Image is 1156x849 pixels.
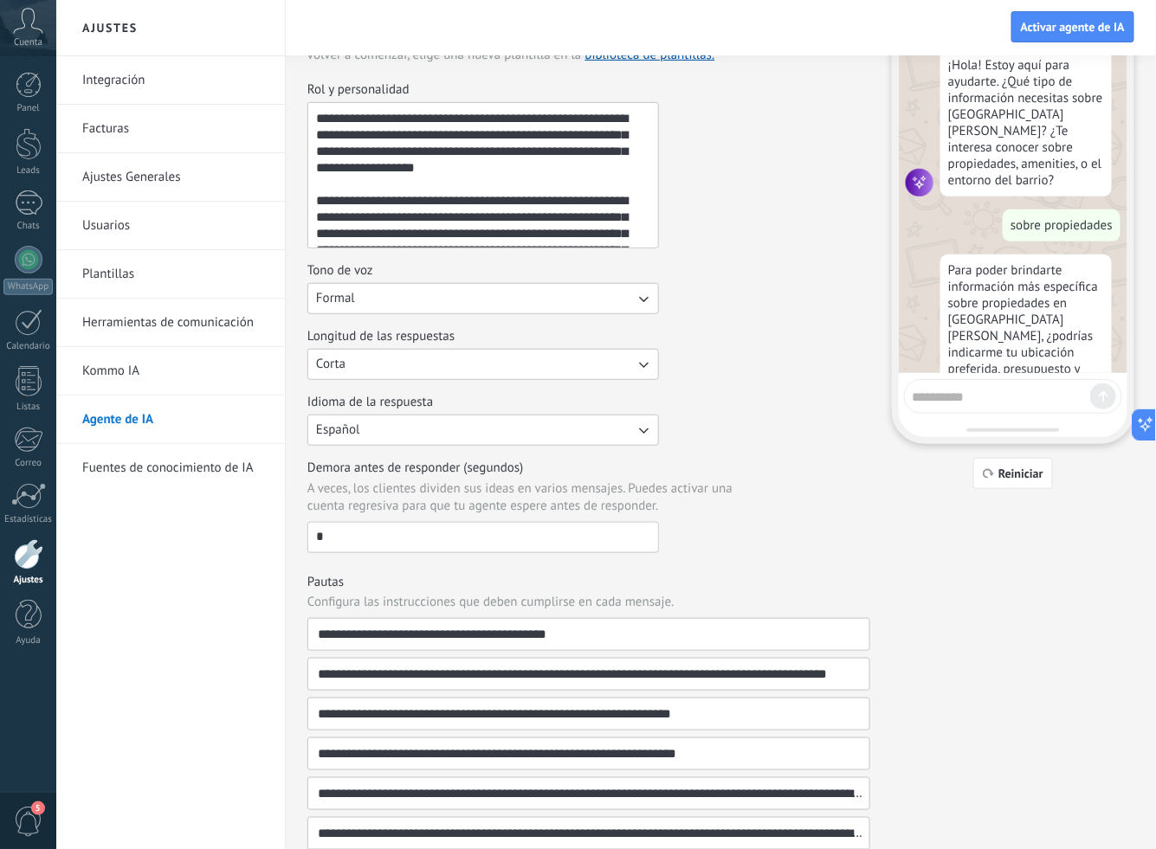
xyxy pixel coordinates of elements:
[3,165,54,177] div: Leads
[56,444,285,492] li: Fuentes de conocimiento de IA
[973,458,1053,489] button: Reiniciar
[307,415,659,446] button: Idioma de la respuesta
[307,262,373,280] span: Tono de voz
[3,221,54,232] div: Chats
[308,103,655,248] textarea: Rol y personalidad
[307,480,763,515] span: A veces, los clientes dividen sus ideas en varios mensajes. Puedes activar una cuenta regresiva p...
[56,153,285,202] li: Ajustes Generales
[3,514,54,525] div: Estadísticas
[940,49,1112,196] div: ¡Hola! Estoy aquí para ayudarte. ¿Qué tipo de información necesitas sobre [GEOGRAPHIC_DATA][PERSO...
[82,444,268,492] a: Fuentes de conocimiento de IA
[82,396,268,444] a: Agente de IA
[82,153,268,202] a: Ajustes Generales
[3,103,54,114] div: Panel
[3,402,54,413] div: Listas
[3,458,54,469] div: Correo
[307,283,659,314] button: Tono de voz
[82,347,268,396] a: Kommo IA
[307,81,410,99] span: Rol y personalidad
[3,279,53,295] div: WhatsApp
[56,56,285,105] li: Integración
[307,574,870,590] h3: Pautas
[307,594,675,611] span: Configura las instrucciones que deben cumplirse en cada mensaje.
[307,349,659,380] button: Longitud de las respuestas
[56,347,285,396] li: Kommo IA
[1021,21,1125,33] span: Activar agente de IA
[1003,209,1120,241] div: sobre propiedades
[316,290,355,307] span: Formal
[82,105,268,153] a: Facturas
[307,394,433,411] span: Idioma de la respuesta
[316,421,360,439] span: Español
[56,202,285,250] li: Usuarios
[82,250,268,299] a: Plantillas
[56,105,285,153] li: Facturas
[31,801,45,815] span: 5
[82,299,268,347] a: Herramientas de comunicación
[82,202,268,250] a: Usuarios
[308,523,658,550] input: Demora antes de responder (segundos)A veces, los clientes dividen sus ideas en varios mensajes. P...
[56,396,285,444] li: Agente de IA
[998,467,1043,479] span: Reiniciar
[14,37,42,48] span: Cuenta
[307,460,524,477] span: Demora antes de responder (segundos)
[82,56,268,105] a: Integración
[307,328,455,345] span: Longitud de las respuestas
[316,356,346,373] span: Corta
[940,254,1112,451] div: Para poder brindarte información más específica sobre propiedades en [GEOGRAPHIC_DATA][PERSON_NAM...
[3,341,54,352] div: Calendario
[3,575,54,586] div: Ajustes
[3,635,54,646] div: Ayuda
[1011,11,1134,42] button: Activar agente de IA
[56,299,285,347] li: Herramientas de comunicación
[906,169,933,196] img: agent icon
[56,250,285,299] li: Plantillas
